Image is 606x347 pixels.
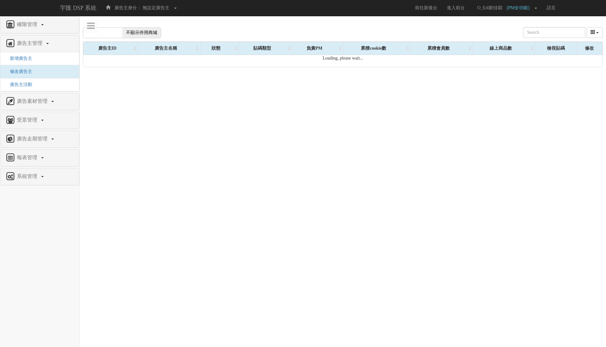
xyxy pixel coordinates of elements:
[5,153,74,163] a: 報表管理
[15,155,41,160] span: 報表管理
[523,27,585,38] input: Search
[535,42,576,55] div: 檢視貼碼
[115,5,141,10] span: 廣告主身分：
[587,27,603,38] button: columns
[239,42,293,55] div: 貼碼類型
[577,42,602,55] div: 修改
[15,136,51,141] span: 廣告走期管理
[83,55,602,67] div: Loading, please wait...
[201,42,239,55] div: 狀態
[5,20,74,30] a: 權限管理
[15,40,46,46] span: 廣告主管理
[474,5,506,10] span: O_Edi劉佳穎
[15,117,41,123] span: 受眾管理
[5,134,74,144] a: 廣告走期管理
[411,42,473,55] div: 累積會員數
[15,22,41,27] span: 權限管理
[5,39,74,49] a: 廣告主管理
[5,96,74,107] a: 廣告素材管理
[15,173,41,179] span: 系統管理
[5,56,32,61] a: 新增廣告主
[293,42,343,55] div: 負責PM
[5,172,74,182] a: 系統管理
[138,42,200,55] div: 廣告主名稱
[507,5,533,10] span: [PM全功能]
[143,5,169,10] span: 無設定廣告主
[5,69,32,74] a: 修改廣告主
[122,28,161,38] span: 不顯示停用商城
[5,82,32,87] a: 廣告主活動
[15,98,51,104] span: 廣告素材管理
[587,27,603,38] div: Columns
[5,115,74,125] a: 受眾管理
[473,42,535,55] div: 線上商品數
[344,42,411,55] div: 累積cookie數
[84,42,138,55] div: 廣告主ID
